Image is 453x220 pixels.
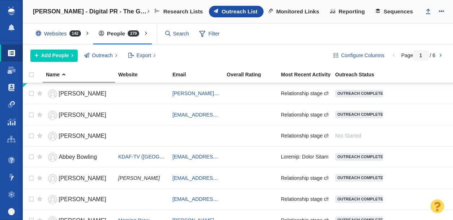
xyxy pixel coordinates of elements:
[46,72,117,78] a: Name
[172,154,258,160] a: [EMAIL_ADDRESS][DOMAIN_NAME]
[46,172,112,185] a: [PERSON_NAME]
[172,90,342,96] a: [PERSON_NAME][EMAIL_ADDRESS][PERSON_NAME][DOMAIN_NAME]
[69,30,81,37] span: 142
[172,175,258,181] a: [EMAIL_ADDRESS][DOMAIN_NAME]
[172,72,226,78] a: Email
[281,175,377,181] span: Relationship stage changed to: Not Started
[124,50,160,62] button: Export
[118,72,172,78] a: Website
[195,27,224,41] span: Filter
[172,196,300,202] a: [EMAIL_ADDRESS][PERSON_NAME][DOMAIN_NAME]
[209,6,264,17] a: Outreach List
[118,72,172,77] div: Website
[281,72,334,77] div: Most Recent Activity
[341,52,384,59] span: Configure Columns
[30,50,78,62] button: Add People
[335,72,389,77] div: Outreach Status
[8,208,15,215] img: default_avatar.png
[46,88,112,100] a: [PERSON_NAME]
[329,50,389,62] button: Configure Columns
[118,175,160,181] span: [PERSON_NAME]
[59,90,106,97] span: [PERSON_NAME]
[281,196,407,202] span: Relationship stage changed to: Unsuccessful - No Reply
[163,8,203,15] span: Research Lists
[384,8,413,15] span: Sequences
[46,72,117,77] div: Name
[264,6,325,17] a: Monitored Links
[325,6,371,17] a: Reporting
[276,8,319,15] span: Monitored Links
[222,8,257,15] span: Outreach List
[281,111,369,118] span: Relationship stage changed to: Bounce
[172,112,258,118] a: [EMAIL_ADDRESS][DOMAIN_NAME]
[59,196,106,202] span: [PERSON_NAME]
[30,25,90,42] div: Websites
[172,72,226,77] div: Email
[59,154,97,160] span: Abbey Bowling
[118,154,253,160] a: KDAF-TV ([GEOGRAPHIC_DATA], [GEOGRAPHIC_DATA])
[80,50,121,62] button: Outreach
[281,90,425,97] span: Relationship stage changed to: Attempting To Reach, 2 Attempts
[59,112,106,118] span: [PERSON_NAME]
[46,193,112,206] a: [PERSON_NAME]
[41,52,69,59] span: Add People
[59,175,106,181] span: [PERSON_NAME]
[339,8,365,15] span: Reporting
[162,27,193,40] input: Search
[46,130,112,143] a: [PERSON_NAME]
[371,6,419,17] a: Sequences
[8,7,14,15] img: buzzstream_logo_iconsimple.png
[92,52,113,59] span: Outreach
[59,133,106,139] span: [PERSON_NAME]
[227,72,280,77] div: Overall Rating
[46,151,112,164] a: Abbey Bowling
[150,6,209,17] a: Research Lists
[401,52,435,58] span: Page / 6
[281,132,423,139] span: Relationship stage changed to: Attempting To Reach, 1 Attempt
[137,52,151,59] span: Export
[46,109,112,122] a: [PERSON_NAME]
[33,8,147,15] h4: [PERSON_NAME] - Digital PR - The Gen Z Economy: Survival, Strategy, and Side Hustles
[227,72,280,78] a: Overall Rating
